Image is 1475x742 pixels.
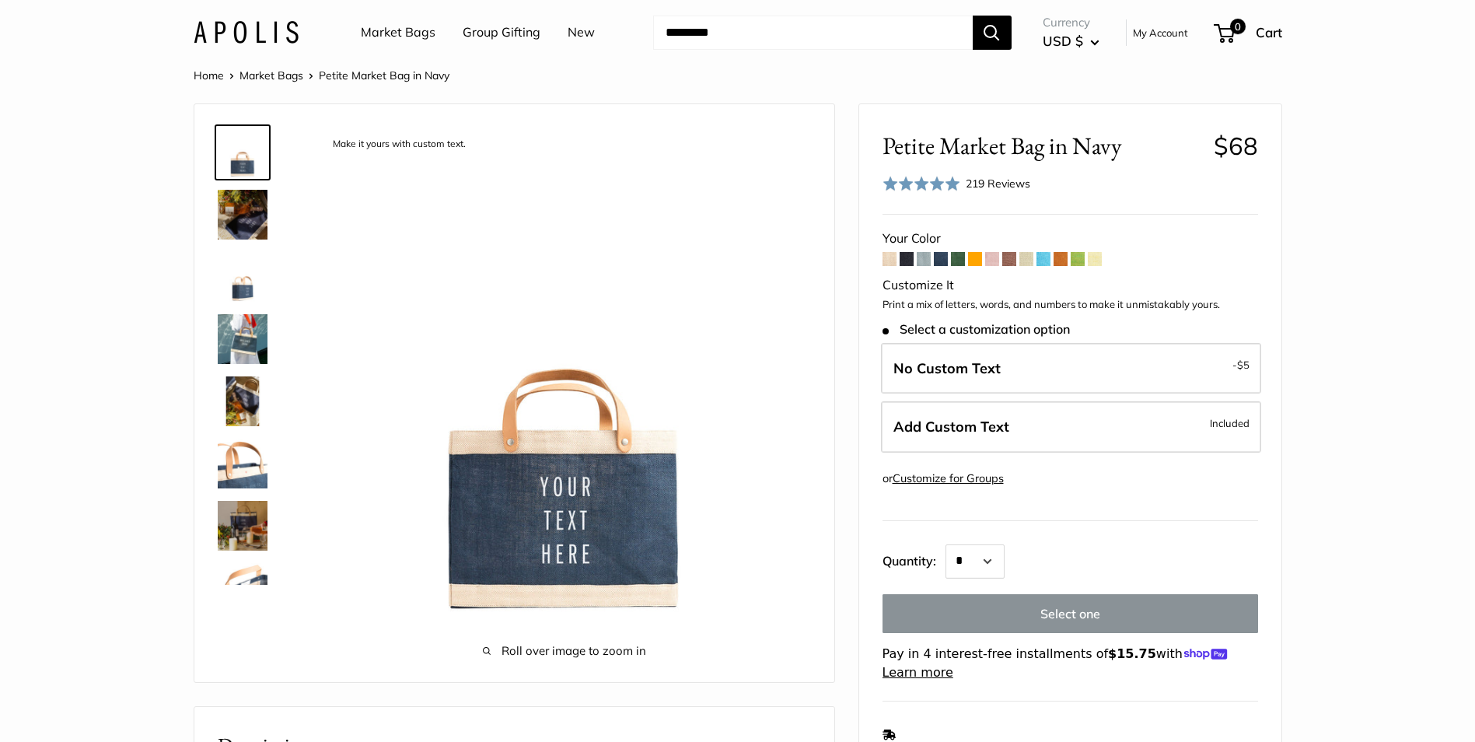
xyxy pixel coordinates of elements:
[215,373,271,429] a: Petite Market Bag in Navy
[194,21,299,44] img: Apolis
[883,227,1258,250] div: Your Color
[881,343,1261,394] label: Leave Blank
[325,134,474,155] div: Make it yours with custom text.
[215,187,271,243] a: Petite Market Bag in Navy
[1043,29,1099,54] button: USD $
[1215,20,1282,45] a: 0 Cart
[319,128,811,620] img: description_Make it yours with custom text.
[218,128,267,177] img: description_Make it yours with custom text.
[1133,23,1188,42] a: My Account
[883,322,1070,337] span: Select a customization option
[218,563,267,613] img: description_Inner pocket good for daily drivers.
[215,436,271,492] a: description_Super soft and durable leather handles.
[881,401,1261,453] label: Add Custom Text
[361,21,435,44] a: Market Bags
[463,21,540,44] a: Group Gifting
[883,540,945,579] label: Quantity:
[1214,131,1258,161] span: $68
[239,68,303,82] a: Market Bags
[966,177,1030,191] span: 219 Reviews
[1043,33,1083,49] span: USD $
[218,439,267,488] img: description_Super soft and durable leather handles.
[893,471,1004,485] a: Customize for Groups
[973,16,1012,50] button: Search
[215,498,271,554] a: Petite Market Bag in Navy
[653,16,973,50] input: Search...
[194,65,449,86] nav: Breadcrumb
[883,594,1258,633] button: Select one
[893,418,1009,436] span: Add Custom Text
[215,311,271,367] a: Petite Market Bag in Navy
[1232,355,1250,374] span: -
[1043,12,1099,33] span: Currency
[218,314,267,364] img: Petite Market Bag in Navy
[883,274,1258,297] div: Customize It
[883,131,1202,160] span: Petite Market Bag in Navy
[568,21,595,44] a: New
[1256,24,1282,40] span: Cart
[1210,414,1250,432] span: Included
[194,68,224,82] a: Home
[1237,359,1250,371] span: $5
[218,501,267,551] img: Petite Market Bag in Navy
[1229,19,1245,34] span: 0
[319,68,449,82] span: Petite Market Bag in Navy
[218,190,267,240] img: Petite Market Bag in Navy
[215,124,271,180] a: description_Make it yours with custom text.
[883,297,1258,313] p: Print a mix of letters, words, and numbers to make it unmistakably yours.
[319,640,811,662] span: Roll over image to zoom in
[218,376,267,426] img: Petite Market Bag in Navy
[215,249,271,305] a: Petite Market Bag in Navy
[218,252,267,302] img: Petite Market Bag in Navy
[215,560,271,616] a: description_Inner pocket good for daily drivers.
[883,468,1004,489] div: or
[893,359,1001,377] span: No Custom Text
